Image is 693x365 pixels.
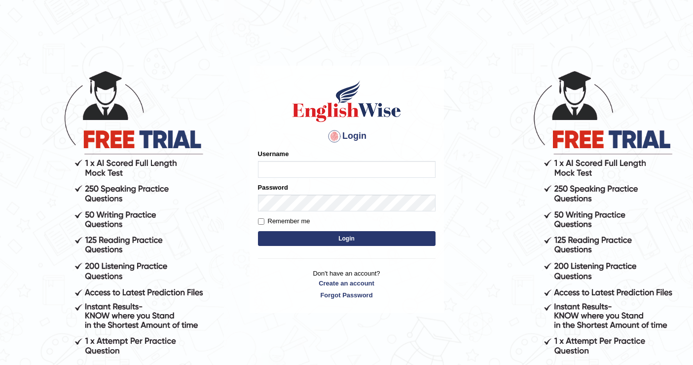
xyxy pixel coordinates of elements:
img: Logo of English Wise sign in for intelligent practice with AI [291,79,403,123]
p: Don't have an account? [258,269,436,299]
label: Username [258,149,289,159]
a: Forgot Password [258,290,436,300]
a: Create an account [258,279,436,288]
label: Remember me [258,216,310,226]
button: Login [258,231,436,246]
input: Remember me [258,218,264,225]
h4: Login [258,128,436,144]
label: Password [258,183,288,192]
